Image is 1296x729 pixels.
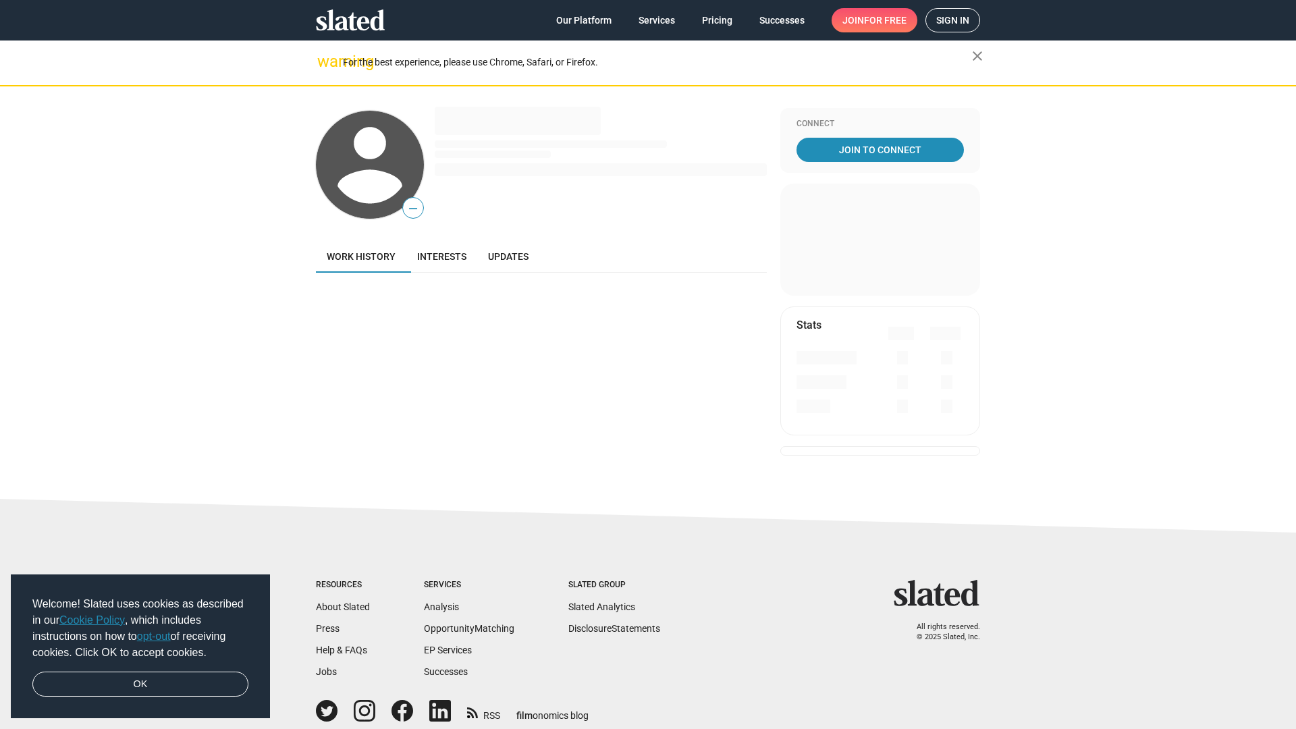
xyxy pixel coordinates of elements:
[969,48,986,64] mat-icon: close
[925,8,980,32] a: Sign in
[32,672,248,697] a: dismiss cookie message
[403,200,423,217] span: —
[902,622,980,642] p: All rights reserved. © 2025 Slated, Inc.
[842,8,907,32] span: Join
[639,8,675,32] span: Services
[343,53,972,72] div: For the best experience, please use Chrome, Safari, or Firefox.
[327,251,396,262] span: Work history
[424,580,514,591] div: Services
[424,623,514,634] a: OpportunityMatching
[796,119,964,130] div: Connect
[799,138,961,162] span: Join To Connect
[467,701,500,722] a: RSS
[406,240,477,273] a: Interests
[316,623,340,634] a: Press
[568,601,635,612] a: Slated Analytics
[936,9,969,32] span: Sign in
[832,8,917,32] a: Joinfor free
[516,699,589,722] a: filmonomics blog
[545,8,622,32] a: Our Platform
[32,596,248,661] span: Welcome! Slated uses cookies as described in our , which includes instructions on how to of recei...
[516,710,533,721] span: film
[316,601,370,612] a: About Slated
[749,8,815,32] a: Successes
[137,630,171,642] a: opt-out
[556,8,612,32] span: Our Platform
[477,240,539,273] a: Updates
[316,666,337,677] a: Jobs
[628,8,686,32] a: Services
[796,318,821,332] mat-card-title: Stats
[568,580,660,591] div: Slated Group
[424,666,468,677] a: Successes
[11,574,270,719] div: cookieconsent
[316,645,367,655] a: Help & FAQs
[316,240,406,273] a: Work history
[316,580,370,591] div: Resources
[488,251,529,262] span: Updates
[424,645,472,655] a: EP Services
[317,53,333,70] mat-icon: warning
[691,8,743,32] a: Pricing
[702,8,732,32] span: Pricing
[864,8,907,32] span: for free
[59,614,125,626] a: Cookie Policy
[568,623,660,634] a: DisclosureStatements
[759,8,805,32] span: Successes
[417,251,466,262] span: Interests
[796,138,964,162] a: Join To Connect
[424,601,459,612] a: Analysis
